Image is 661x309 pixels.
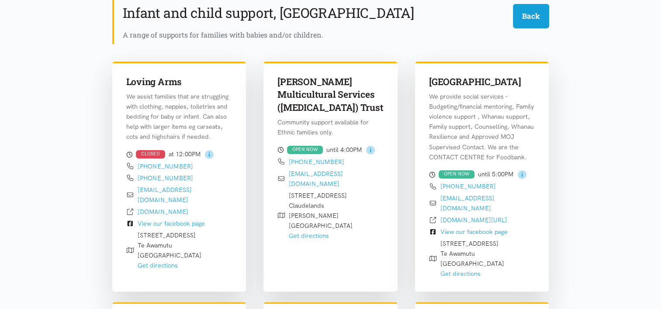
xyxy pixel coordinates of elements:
[439,170,474,179] div: OPEN NOW
[138,186,192,204] a: [EMAIL_ADDRESS][DOMAIN_NAME]
[138,208,188,216] a: [DOMAIN_NAME]
[126,92,232,142] p: We assist families that are struggling with clothing, nappies, toiletries and bedding for baby or...
[429,76,535,88] h3: [GEOGRAPHIC_DATA]
[138,174,193,182] a: [PHONE_NUMBER]
[289,232,329,240] a: Get directions
[136,150,165,158] div: CLOSED
[289,158,344,166] a: [PHONE_NUMBER]
[289,170,343,188] a: [EMAIL_ADDRESS][DOMAIN_NAME]
[138,230,201,271] div: [STREET_ADDRESS] Te Awamutu [GEOGRAPHIC_DATA]
[289,191,353,241] div: [STREET_ADDRESS] Claudelands [PERSON_NAME] [GEOGRAPHIC_DATA]
[123,29,549,41] div: A range of supports for families with babies and/or children.
[440,270,481,278] a: Get directions
[138,220,205,227] a: View our facebook page
[440,216,507,224] a: [DOMAIN_NAME][URL]
[138,261,178,269] a: Get directions
[440,239,504,279] div: [STREET_ADDRESS] Te Awamutu [GEOGRAPHIC_DATA]
[138,162,193,170] a: [PHONE_NUMBER]
[126,149,232,160] div: at 12:00PM
[277,76,384,114] h3: [PERSON_NAME] Multicultural Services ([MEDICAL_DATA]) Trust
[429,169,535,180] div: until 5:00PM
[123,4,414,22] h2: Infant and child support, [GEOGRAPHIC_DATA]
[440,182,496,190] a: [PHONE_NUMBER]
[277,117,384,137] p: Community support available for Ethnic families only.
[126,76,232,88] h3: Loving Arms
[287,146,323,154] div: OPEN NOW
[440,194,495,212] a: [EMAIL_ADDRESS][DOMAIN_NAME]
[277,144,384,155] div: until 4:00PM
[429,92,535,162] p: We provide social services - Budgeting/financial mentoring, Family violence support , Whanau supp...
[440,228,508,236] a: View our facebook page
[513,4,549,28] button: Back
